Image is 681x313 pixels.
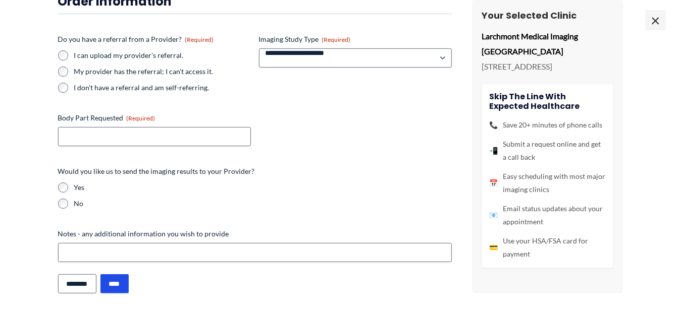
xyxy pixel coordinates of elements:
h4: Skip the line with Expected Healthcare [490,91,606,110]
span: (Required) [185,36,214,43]
legend: Would you like us to send the imaging results to your Provider? [58,166,255,176]
span: 📅 [490,176,498,190]
span: 📞 [490,118,498,132]
label: Body Part Requested [58,113,251,123]
label: No [74,199,452,209]
label: Imaging Study Type [259,34,452,44]
label: I don't have a referral and am self-referring. [74,83,251,93]
label: Yes [74,182,452,193]
span: × [646,10,666,30]
li: Use your HSA/FSA card for payment [490,234,606,261]
li: Easy scheduling with most major imaging clinics [490,170,606,196]
label: My provider has the referral; I can't access it. [74,67,251,77]
label: Notes - any additional information you wish to provide [58,229,452,239]
legend: Do you have a referral from a Provider? [58,34,214,44]
span: 💳 [490,241,498,254]
li: Save 20+ minutes of phone calls [490,118,606,132]
li: Email status updates about your appointment [490,202,606,228]
span: (Required) [322,36,351,43]
h3: Your Selected Clinic [482,10,613,21]
p: Larchmont Medical Imaging [GEOGRAPHIC_DATA] [482,29,613,58]
span: (Required) [127,114,155,122]
li: Submit a request online and get a call back [490,138,606,164]
label: I can upload my provider's referral. [74,50,251,60]
span: 📧 [490,209,498,222]
span: 📲 [490,144,498,157]
p: [STREET_ADDRESS] [482,59,613,74]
